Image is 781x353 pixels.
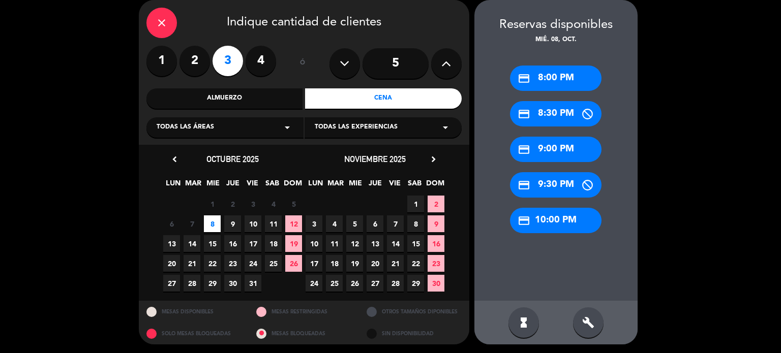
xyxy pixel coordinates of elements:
[428,154,439,165] i: chevron_right
[426,177,443,194] span: DOM
[387,255,404,272] span: 21
[307,177,324,194] span: LUN
[156,17,168,29] i: close
[306,275,322,292] span: 24
[406,177,423,194] span: SAB
[510,101,602,126] div: 8:30 PM
[163,235,180,252] span: 13
[387,235,404,252] span: 14
[204,275,221,292] span: 29
[224,275,241,292] span: 30
[265,255,282,272] span: 25
[185,177,201,194] span: MAR
[386,177,403,194] span: VIE
[163,215,180,232] span: 6
[367,275,383,292] span: 27
[346,215,363,232] span: 5
[265,215,282,232] span: 11
[428,255,444,272] span: 23
[346,275,363,292] span: 26
[265,235,282,252] span: 18
[518,143,530,156] i: credit_card
[157,122,214,133] span: Todas las áreas
[139,323,249,344] div: SOLO MESAS BLOQUEADAS
[518,108,530,120] i: credit_card
[582,316,594,329] i: build
[204,196,221,212] span: 1
[224,235,241,252] span: 16
[245,196,261,212] span: 3
[281,121,293,134] i: arrow_drop_down
[163,275,180,292] span: 27
[284,177,301,194] span: DOM
[224,255,241,272] span: 23
[407,235,424,252] span: 15
[359,323,469,344] div: SIN DISPONIBILIDAD
[146,46,177,76] label: 1
[204,255,221,272] span: 22
[285,215,302,232] span: 12
[387,275,404,292] span: 28
[510,172,602,198] div: 9:30 PM
[249,301,359,323] div: MESAS RESTRINGIDAS
[428,235,444,252] span: 16
[359,301,469,323] div: OTROS TAMAÑOS DIPONIBLES
[326,255,343,272] span: 18
[179,46,210,76] label: 2
[315,122,398,133] span: Todas las experiencias
[518,72,530,85] i: credit_card
[204,177,221,194] span: MIE
[474,15,638,35] div: Reservas disponibles
[407,215,424,232] span: 8
[407,275,424,292] span: 29
[246,46,276,76] label: 4
[367,215,383,232] span: 6
[518,179,530,191] i: credit_card
[518,316,530,329] i: hourglass_full
[204,215,221,232] span: 8
[264,177,281,194] span: SAB
[224,215,241,232] span: 9
[184,255,200,272] span: 21
[327,177,344,194] span: MAR
[510,137,602,162] div: 9:00 PM
[244,177,261,194] span: VIE
[326,275,343,292] span: 25
[347,177,364,194] span: MIE
[407,196,424,212] span: 1
[184,275,200,292] span: 28
[367,255,383,272] span: 20
[249,323,359,344] div: MESAS BLOQUEADAS
[286,46,319,81] div: ó
[344,154,406,164] span: noviembre 2025
[245,275,261,292] span: 31
[367,235,383,252] span: 13
[306,215,322,232] span: 3
[326,215,343,232] span: 4
[285,196,302,212] span: 5
[439,121,452,134] i: arrow_drop_down
[245,215,261,232] span: 10
[184,215,200,232] span: 7
[146,8,462,38] div: Indique cantidad de clientes
[265,196,282,212] span: 4
[346,235,363,252] span: 12
[224,196,241,212] span: 2
[306,255,322,272] span: 17
[285,255,302,272] span: 26
[204,235,221,252] span: 15
[346,255,363,272] span: 19
[387,215,404,232] span: 7
[165,177,182,194] span: LUN
[245,255,261,272] span: 24
[285,235,302,252] span: 19
[407,255,424,272] span: 22
[213,46,243,76] label: 3
[305,88,462,109] div: Cena
[163,255,180,272] span: 20
[326,235,343,252] span: 11
[367,177,383,194] span: JUE
[428,196,444,212] span: 2
[184,235,200,252] span: 14
[169,154,180,165] i: chevron_left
